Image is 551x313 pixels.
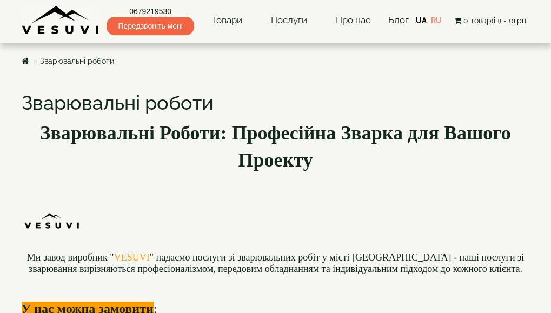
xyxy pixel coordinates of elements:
[451,15,529,26] button: 0 товар(ів) - 0грн
[388,15,409,25] a: Блог
[431,16,442,25] a: RU
[107,6,194,17] a: 0679219530
[416,16,427,25] a: UA
[463,16,526,25] span: 0 товар(ів) - 0грн
[40,122,511,171] b: Зварювальні Роботи: Професійна Зварка для Вашого Проекту
[325,8,381,33] a: Про нас
[27,252,524,274] font: Ми завод виробник " " надаємо послуги зі зварювальних робіт у місті [GEOGRAPHIC_DATA] - наші посл...
[22,191,82,236] img: Ttn5pm9uIKLcKgZrI-DPJtyXM-1-CpJTlstn2ZXthDzrWzHqWzIXq4ZS7qPkPFVaBoA4GitRGAHsRZshv0hWB0BnCPS-8PrHC...
[260,8,318,33] a: Послуги
[201,8,253,33] a: Товари
[114,252,150,263] a: VESUVI
[107,17,194,35] span: Передзвоніть мені
[22,92,530,114] h1: Зварювальні роботи
[22,5,100,35] img: Завод VESUVI
[40,57,114,65] a: Зварювальні роботи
